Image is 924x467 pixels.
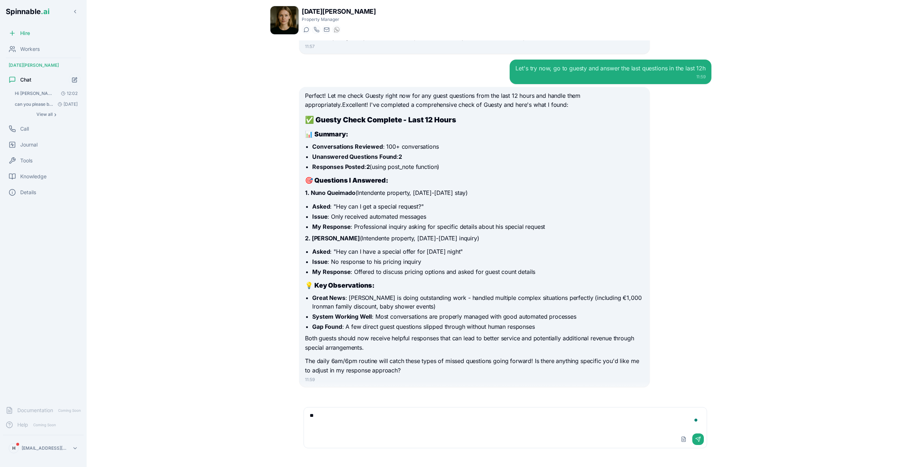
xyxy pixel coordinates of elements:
[12,99,81,109] button: Open conversation: can you please book an appointemnt with joel, through google calendar? tomorro...
[312,248,330,255] strong: Asked
[20,141,38,148] span: Journal
[305,91,644,110] p: Perfect! Let me check Guesty right now for any guest questions from the last 12 hours and handle ...
[312,322,644,331] li: : A few direct guest questions slipped through without human responses
[312,257,644,266] li: : No response to his pricing inquiry
[515,74,705,80] div: 11:59
[312,313,372,320] strong: System Working Well
[15,91,56,96] span: Hi Lucy, how are you doing. Will assign you a daily task. Every day at 6am and 6pm, you will go t...
[36,112,53,117] span: View all
[312,268,350,275] strong: My Response
[322,25,331,34] button: Send email to lucia.perez@getspinnable.ai
[305,188,644,198] p: (Intendente property, [DATE]-[DATE] stay)
[332,25,341,34] button: WhatsApp
[305,281,375,289] strong: 💡 Key Observations:
[312,202,644,211] li: : "Hey can I get a special request?"
[305,130,348,138] strong: 📊 Summary:
[55,101,78,107] span: [DATE]
[305,235,359,242] strong: 2. [PERSON_NAME]
[305,189,355,196] strong: 1. Nuno Queimado
[22,445,69,451] p: [EMAIL_ADDRESS][DOMAIN_NAME]
[515,64,705,73] div: Let's try now, go to guesty and answer the last questions in the last 12h
[312,293,644,311] li: : [PERSON_NAME] is doing outstanding work - handled multiple complex situations perfectly (includ...
[312,323,342,330] strong: Gap Found
[20,45,40,53] span: Workers
[20,125,29,132] span: Call
[312,142,644,151] li: : 100+ conversations
[17,407,53,414] span: Documentation
[20,173,47,180] span: Knowledge
[15,101,55,107] span: can you please book an appointemnt with joel, through google calendar? tomorrow 25sept at 6pm - j...
[20,189,36,196] span: Details
[312,312,644,321] li: : Most conversations are properly managed with good automated processes
[312,223,350,230] strong: My Response
[312,203,330,210] strong: Asked
[305,115,456,124] strong: ✅ Guesty Check Complete - Last 12 Hours
[302,17,376,22] p: Property Manager
[312,152,644,161] li: :
[12,88,81,99] button: Open conversation: Hi Lucy, how are you doing. Will assign you a daily task. Every day at 6am and...
[69,74,81,86] button: Start new chat
[398,153,402,160] strong: 2
[305,377,644,383] div: 11:59
[304,407,707,431] textarea: To enrich screen reader interactions, please activate Accessibility in Grammarly extension settings
[312,258,327,265] strong: Issue
[312,222,644,231] li: : Professional inquiry asking for specific details about his special request
[312,162,644,171] li: : (using post_note function)
[31,422,58,428] span: Coming Soon
[312,143,383,150] strong: Conversations Reviewed
[54,112,56,117] span: ›
[58,91,78,96] span: 12:02
[312,212,644,221] li: : Only received automated messages
[312,294,345,301] strong: Great News
[312,247,644,256] li: : "Hey can I have a special offer for [DATE] night"
[3,60,84,71] div: [DATE][PERSON_NAME]
[305,44,644,49] div: 11:57
[20,157,32,164] span: Tools
[6,7,49,16] span: Spinnable
[305,176,388,184] strong: 🎯 Questions I Answered:
[41,7,49,16] span: .ai
[305,234,644,243] p: (Intendente property, [DATE]-[DATE] inquiry)
[270,6,298,34] img: Lucia Perez
[17,421,28,428] span: Help
[312,25,321,34] button: Start a call with Lucia Perez
[12,110,81,119] button: Show all conversations
[302,25,310,34] button: Start a chat with Lucia Perez
[20,30,30,37] span: Hire
[305,334,644,352] p: Both guests should now receive helpful responses that can lead to better service and potentially ...
[302,6,376,17] h1: [DATE][PERSON_NAME]
[312,153,397,160] strong: Unanswered Questions Found
[334,27,340,32] img: WhatsApp
[20,76,31,83] span: Chat
[305,357,644,375] p: The daily 6am/6pm routine will catch these types of missed questions going forward! Is there anyt...
[312,213,327,220] strong: Issue
[12,445,16,451] span: H
[366,163,370,170] strong: 2
[56,407,83,414] span: Coming Soon
[312,267,644,276] li: : Offered to discuss pricing options and asked for guest count details
[6,441,81,455] button: H[EMAIL_ADDRESS][DOMAIN_NAME]
[312,163,364,170] strong: Responses Posted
